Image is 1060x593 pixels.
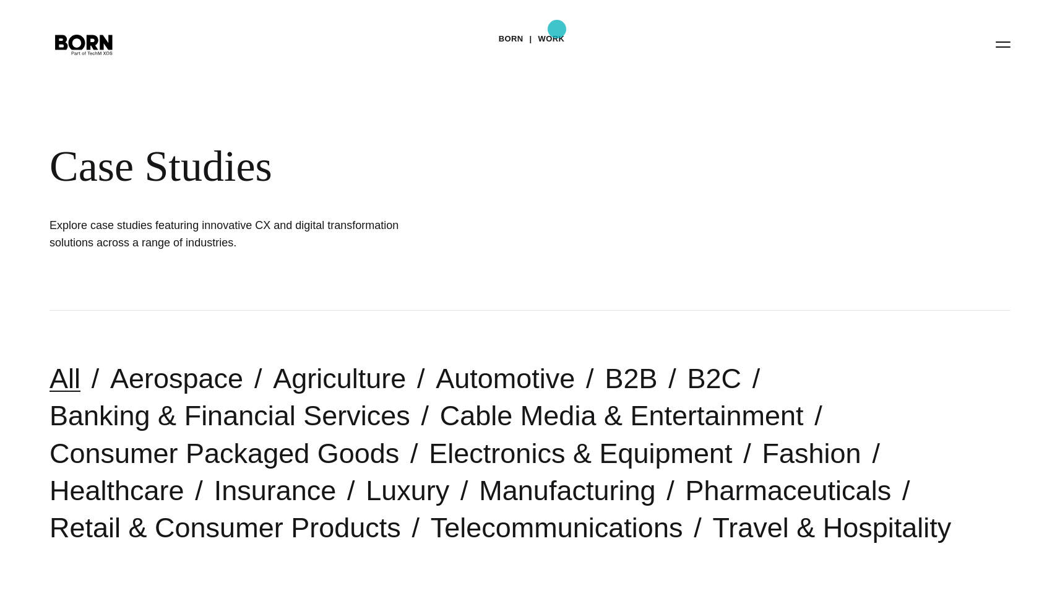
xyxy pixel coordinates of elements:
div: Case Studies [50,141,755,192]
a: BORN [499,30,524,48]
button: Open [988,31,1018,57]
a: All [50,363,80,394]
h1: Explore case studies featuring innovative CX and digital transformation solutions across a range ... [50,217,421,251]
a: Retail & Consumer Products [50,512,401,543]
a: Aerospace [110,363,243,394]
a: B2C [687,363,741,394]
a: B2B [605,363,657,394]
a: Healthcare [50,475,184,506]
a: Fashion [762,438,861,469]
a: Automotive [436,363,575,394]
a: Luxury [366,475,449,506]
a: Telecommunications [431,512,683,543]
a: Insurance [214,475,337,506]
a: Electronics & Equipment [429,438,732,469]
a: Manufacturing [479,475,655,506]
a: Cable Media & Entertainment [440,400,804,431]
a: Banking & Financial Services [50,400,410,431]
a: Pharmaceuticals [686,475,892,506]
a: Travel & Hospitality [712,512,951,543]
a: Agriculture [273,363,406,394]
a: Consumer Packaged Goods [50,438,399,469]
a: Work [538,30,565,48]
